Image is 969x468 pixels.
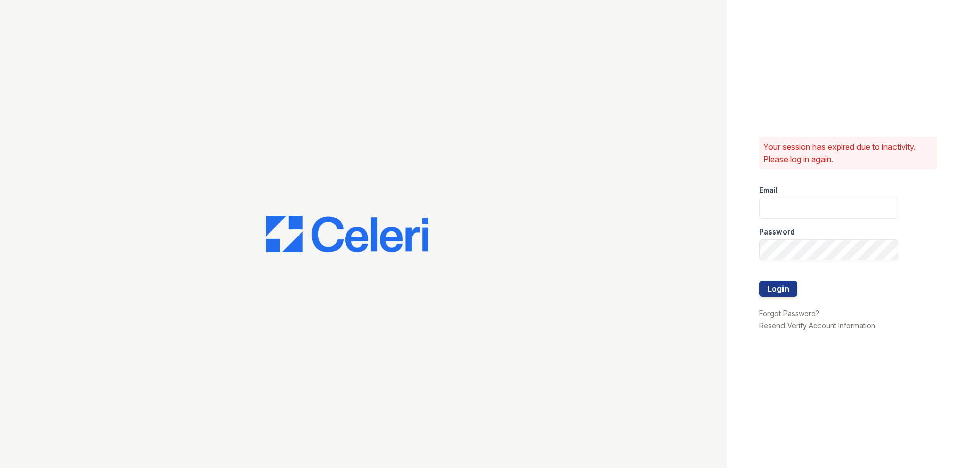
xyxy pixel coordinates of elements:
[759,185,778,196] label: Email
[266,216,428,252] img: CE_Logo_Blue-a8612792a0a2168367f1c8372b55b34899dd931a85d93a1a3d3e32e68fde9ad4.png
[763,141,933,165] p: Your session has expired due to inactivity. Please log in again.
[759,321,875,330] a: Resend Verify Account Information
[759,309,819,318] a: Forgot Password?
[759,227,795,237] label: Password
[759,281,797,297] button: Login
